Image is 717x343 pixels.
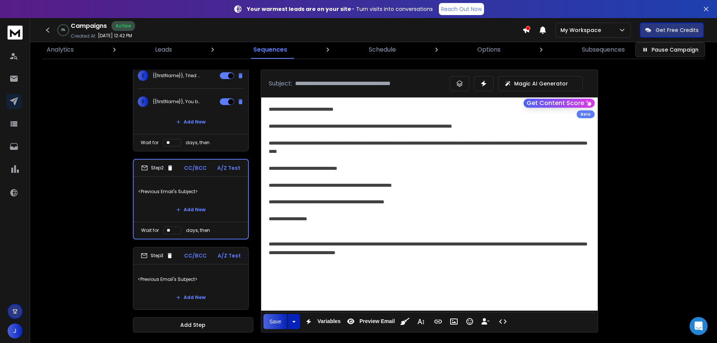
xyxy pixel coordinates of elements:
button: Add New [170,114,212,130]
p: Created At: [71,33,96,39]
p: CC/BCC [184,164,207,172]
p: {{firstName}}, You built a business but can't sell it? [153,99,201,105]
p: Subject: [269,79,292,88]
button: Insert Image (Ctrl+P) [447,314,461,329]
button: Preview Email [344,314,396,329]
button: J [8,323,23,338]
a: Leads [151,41,177,59]
button: Variables [301,314,342,329]
span: 3 [138,96,148,107]
p: Magic AI Generator [514,80,568,87]
p: My Workspace [560,26,604,34]
button: Code View [496,314,510,329]
div: Open Intercom Messenger [690,317,708,335]
button: Clean HTML [398,314,412,329]
strong: Your warmest leads are on your site [247,5,351,13]
button: Get Content Score [524,99,595,108]
p: Get Free Credits [656,26,699,34]
div: Step 2 [141,165,174,171]
p: <Previous Email's Subject> [138,181,244,202]
button: Add Step [133,317,253,332]
p: Sequences [253,45,287,54]
span: Preview Email [358,318,396,325]
p: Wait for [141,140,158,146]
p: Wait for [141,227,159,233]
a: Schedule [364,41,400,59]
button: Pause Campaign [635,42,705,57]
button: Save [263,314,288,329]
button: Add New [170,290,212,305]
h1: Campaigns [71,21,107,30]
p: Reach Out Now [441,5,482,13]
a: Analytics [42,41,78,59]
a: Options [473,41,505,59]
span: Variables [316,318,342,325]
p: days, then [186,140,210,146]
p: Leads [155,45,172,54]
button: Insert Unsubscribe Link [478,314,493,329]
p: Analytics [47,45,74,54]
div: Beta [577,110,595,118]
a: Sequences [249,41,292,59]
p: {{firstName}}, Tried to sell but no-one buying and still need to retire? [153,73,201,79]
p: CC/BCC [184,252,207,259]
p: Schedule [369,45,396,54]
button: Insert Link (Ctrl+K) [431,314,445,329]
li: Step3CC/BCCA/Z Test<Previous Email's Subject>Add New [133,247,249,310]
div: Step 3 [141,252,173,259]
p: <Previous Email's Subject> [138,269,244,290]
p: 0 % [61,28,65,32]
p: [DATE] 12:42 PM [98,33,132,39]
li: Step2CC/BCCA/Z Test<Previous Email's Subject>Add NewWait fordays, then [133,159,249,239]
button: Get Free Credits [640,23,704,38]
div: Active [111,21,135,31]
a: Reach Out Now [439,3,484,15]
p: – Turn visits into conversations [247,5,433,13]
button: Emoticons [463,314,477,329]
a: Subsequences [577,41,629,59]
span: 2 [138,70,148,81]
button: Magic AI Generator [498,76,583,91]
button: Add New [170,202,212,217]
p: Subsequences [582,45,625,54]
li: Step1CC/BCCA/Z Test1{{firstName}}, have you failed to sell your business?2{{firstName}}, Tried to... [133,15,249,151]
img: logo [8,26,23,40]
p: days, then [186,227,210,233]
p: A/Z Test [217,164,241,172]
p: Options [477,45,501,54]
button: More Text [414,314,428,329]
p: A/Z Test [218,252,241,259]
